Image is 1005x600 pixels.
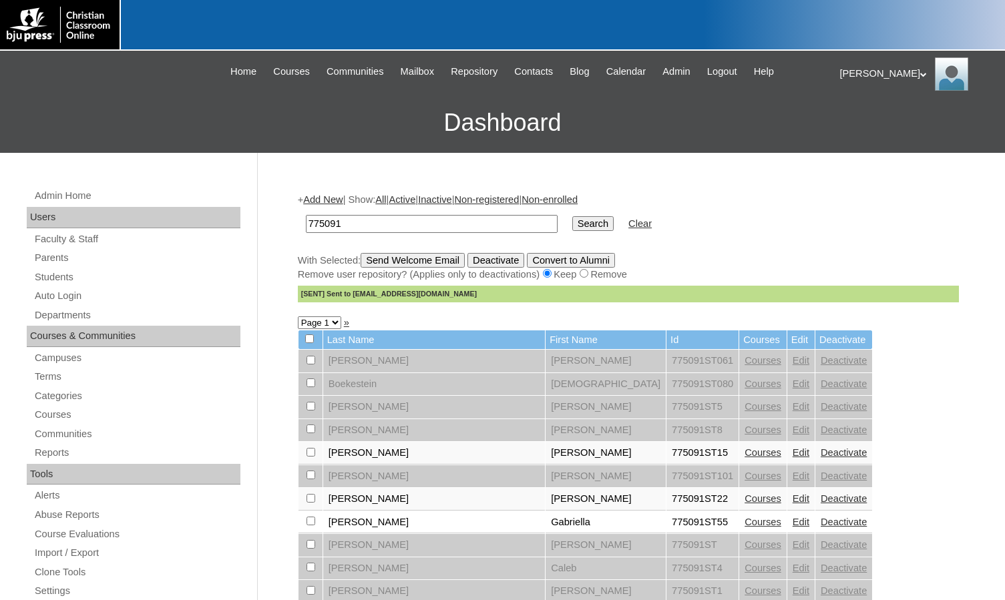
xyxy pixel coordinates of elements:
[33,426,240,442] a: Communities
[821,585,867,596] a: Deactivate
[707,64,737,79] span: Logout
[793,447,809,458] a: Edit
[33,545,240,561] a: Import / Export
[745,401,781,412] a: Courses
[298,286,959,302] div: [SENT] Sent to [EMAIL_ADDRESS][DOMAIN_NAME]
[224,64,263,79] a: Home
[745,355,781,366] a: Courses
[27,207,240,228] div: Users
[546,557,666,580] td: Caleb
[33,368,240,385] a: Terms
[739,330,787,350] td: Courses
[666,511,739,534] td: 775091ST55
[546,373,666,396] td: [DEMOGRAPHIC_DATA]
[840,57,992,91] div: [PERSON_NAME]
[389,194,415,205] a: Active
[418,194,452,205] a: Inactive
[323,442,546,465] td: [PERSON_NAME]
[656,64,697,79] a: Admin
[323,557,546,580] td: [PERSON_NAME]
[666,534,739,557] td: 775091ST
[662,64,690,79] span: Admin
[230,64,256,79] span: Home
[787,330,815,350] td: Edit
[320,64,391,79] a: Communities
[793,355,809,366] a: Edit
[522,194,578,205] a: Non-enrolled
[33,250,240,266] a: Parents
[7,93,998,153] h3: Dashboard
[306,215,558,233] input: Search
[793,585,809,596] a: Edit
[33,487,240,504] a: Alerts
[344,317,349,328] a: »
[323,488,546,511] td: [PERSON_NAME]
[444,64,504,79] a: Repository
[793,493,809,504] a: Edit
[793,401,809,412] a: Edit
[666,557,739,580] td: 775091ST4
[33,269,240,286] a: Students
[666,465,739,488] td: 775091ST101
[745,563,781,573] a: Courses
[467,253,524,268] input: Deactivate
[821,563,867,573] a: Deactivate
[33,388,240,404] a: Categories
[33,583,240,599] a: Settings
[793,471,809,481] a: Edit
[570,64,589,79] span: Blog
[323,465,546,488] td: [PERSON_NAME]
[628,218,652,229] a: Clear
[815,330,872,350] td: Deactivate
[546,465,666,488] td: [PERSON_NAME]
[793,424,809,435] a: Edit
[572,216,614,231] input: Search
[793,517,809,527] a: Edit
[793,378,809,389] a: Edit
[745,471,781,481] a: Courses
[451,64,497,79] span: Repository
[33,507,240,523] a: Abuse Reports
[700,64,744,79] a: Logout
[821,539,867,550] a: Deactivate
[546,396,666,418] td: [PERSON_NAME]
[401,64,435,79] span: Mailbox
[33,564,240,581] a: Clone Tools
[323,511,546,534] td: [PERSON_NAME]
[27,326,240,347] div: Courses & Communities
[546,442,666,465] td: [PERSON_NAME]
[745,539,781,550] a: Courses
[546,534,666,557] td: [PERSON_NAME]
[666,330,739,350] td: Id
[747,64,781,79] a: Help
[600,64,652,79] a: Calendar
[821,378,867,389] a: Deactivate
[745,447,781,458] a: Courses
[33,444,240,461] a: Reports
[666,419,739,442] td: 775091ST8
[745,517,781,527] a: Courses
[323,373,546,396] td: Boekestein
[298,193,959,302] div: + | Show: | | | |
[793,563,809,573] a: Edit
[821,471,867,481] a: Deactivate
[745,378,781,389] a: Courses
[821,424,867,435] a: Deactivate
[266,64,317,79] a: Courses
[394,64,441,79] a: Mailbox
[323,350,546,372] td: [PERSON_NAME]
[666,396,739,418] td: 775091ST5
[821,401,867,412] a: Deactivate
[745,493,781,504] a: Courses
[375,194,386,205] a: All
[33,406,240,423] a: Courses
[546,330,666,350] td: First Name
[323,330,546,350] td: Last Name
[546,488,666,511] td: [PERSON_NAME]
[33,288,240,304] a: Auto Login
[754,64,774,79] span: Help
[273,64,310,79] span: Courses
[33,526,240,543] a: Course Evaluations
[361,253,465,268] input: Send Welcome Email
[546,511,666,534] td: Gabriella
